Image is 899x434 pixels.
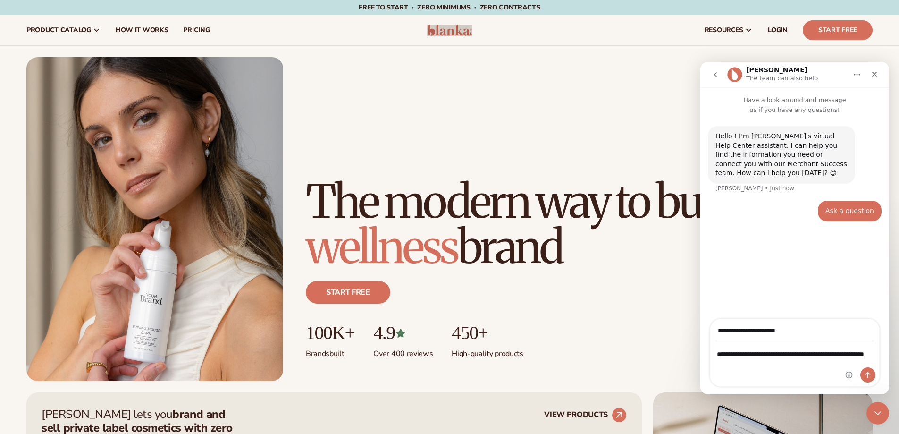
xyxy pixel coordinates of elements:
[306,281,390,304] a: Start free
[306,179,873,270] h1: The modern way to build a brand
[866,402,889,425] iframe: Intercom live chat
[705,26,743,34] span: resources
[306,323,354,343] p: 100K+
[373,343,433,359] p: Over 400 reviews
[116,26,168,34] span: How It Works
[803,20,873,40] a: Start Free
[373,323,433,343] p: 4.9
[697,15,760,45] a: resources
[26,26,91,34] span: product catalog
[452,343,523,359] p: High-quality products
[108,15,176,45] a: How It Works
[306,343,354,359] p: Brands built
[359,3,540,12] span: Free to start · ZERO minimums · ZERO contracts
[544,408,627,423] a: VIEW PRODUCTS
[183,26,210,34] span: pricing
[760,15,795,45] a: LOGIN
[768,26,788,34] span: LOGIN
[700,62,889,394] iframe: Intercom live chat
[306,219,458,275] span: wellness
[19,15,108,45] a: product catalog
[26,57,283,381] img: Female holding tanning mousse.
[176,15,217,45] a: pricing
[427,25,472,36] img: logo
[452,323,523,343] p: 450+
